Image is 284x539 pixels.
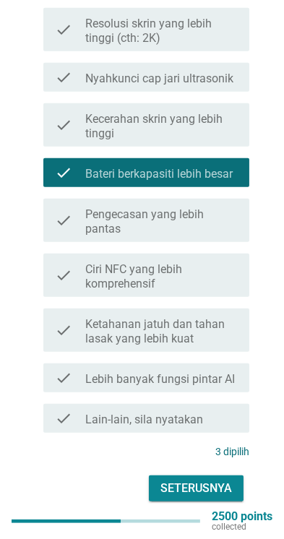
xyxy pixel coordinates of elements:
[55,410,72,427] i: check
[55,314,72,346] i: check
[85,167,233,181] label: Bateri berkapasiti lebih besar
[85,317,238,346] label: Ketahanan jatuh dan tahan lasak yang lebih kuat
[55,14,72,46] i: check
[55,259,72,291] i: check
[55,69,72,86] i: check
[55,109,72,141] i: check
[85,17,238,46] label: Resolusi skrin yang lebih tinggi (cth: 2K)
[85,72,233,86] label: Nyahkunci cap jari ultrasonik
[212,512,272,522] p: 2500 points
[85,262,238,291] label: Ciri NFC yang lebih komprehensif
[85,207,238,236] label: Pengecasan yang lebih pantas
[55,164,72,181] i: check
[55,204,72,236] i: check
[215,444,249,460] p: 3 dipilih
[160,480,232,497] div: Seterusnya
[149,475,244,501] button: Seterusnya
[85,413,203,427] label: Lain-lain, sila nyatakan
[85,112,238,141] label: Kecerahan skrin yang lebih tinggi
[212,522,272,532] p: collected
[85,372,235,387] label: Lebih banyak fungsi pintar AI
[55,369,72,387] i: check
